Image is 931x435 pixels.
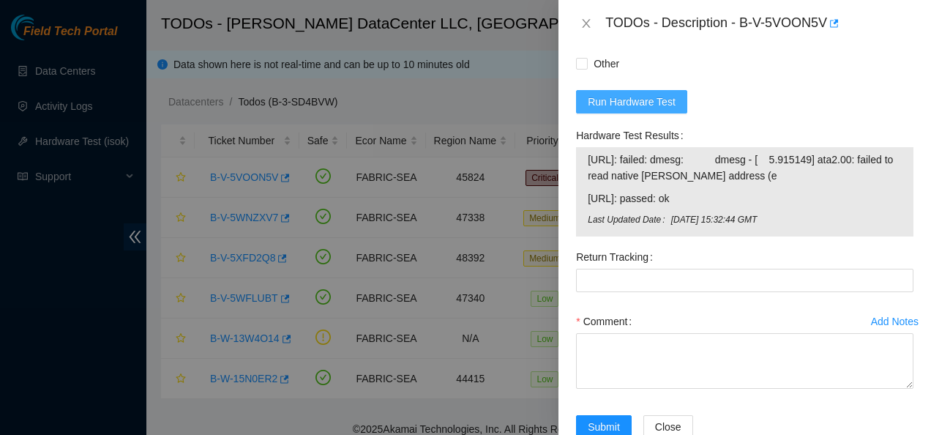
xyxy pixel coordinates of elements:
[580,18,592,29] span: close
[576,333,913,389] textarea: Comment
[576,17,597,31] button: Close
[671,213,902,227] span: [DATE] 15:32:44 GMT
[655,419,681,435] span: Close
[588,52,625,75] span: Other
[576,245,659,269] label: Return Tracking
[870,310,919,333] button: Add Notes
[605,12,913,35] div: TODOs - Description - B-V-5VOON5V
[588,419,620,435] span: Submit
[588,94,676,110] span: Run Hardware Test
[588,190,902,207] span: [URL]: passed: ok
[576,269,913,292] input: Return Tracking
[576,90,687,114] button: Run Hardware Test
[871,316,919,327] div: Add Notes
[576,310,638,333] label: Comment
[588,213,670,227] span: Last Updated Date
[576,124,689,147] label: Hardware Test Results
[588,152,902,184] span: [URL]: failed: dmesg: dmesg - [ 5.915149] ata2.00: failed to read native [PERSON_NAME] address (e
